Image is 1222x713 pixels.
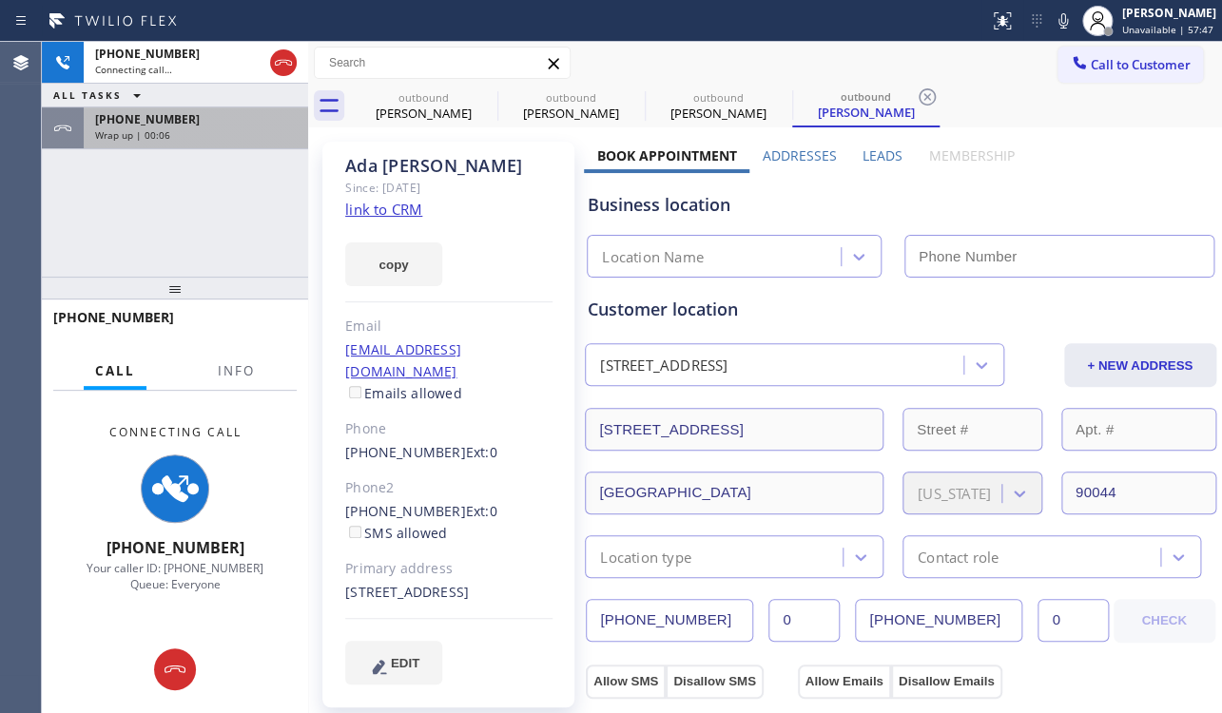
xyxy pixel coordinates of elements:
input: Ext. [768,599,840,642]
label: Emails allowed [345,384,462,402]
span: [PHONE_NUMBER] [53,308,174,326]
div: outbound [499,90,643,105]
div: Contact role [918,546,999,568]
div: Since: [DATE] [345,177,553,199]
div: Location type [600,546,691,568]
label: Leads [863,146,902,164]
input: Phone Number [586,599,753,642]
span: Ext: 0 [466,502,497,520]
button: EDIT [345,641,442,684]
button: Allow SMS [586,665,666,699]
button: Disallow SMS [666,665,764,699]
input: SMS allowed [349,526,361,538]
input: City [585,472,883,514]
input: Address [585,408,883,451]
input: Street # [902,408,1042,451]
div: outbound [647,90,790,105]
div: outbound [794,89,938,104]
a: [EMAIL_ADDRESS][DOMAIN_NAME] [345,340,461,380]
button: Hang up [154,648,196,690]
div: Primary address [345,558,553,580]
button: CHECK [1114,599,1215,643]
a: link to CRM [345,200,422,219]
input: ZIP [1061,472,1216,514]
button: Hang up [270,49,297,76]
div: [PERSON_NAME] [352,105,495,122]
button: Mute [1050,8,1077,34]
input: Phone Number 2 [855,599,1022,642]
div: [STREET_ADDRESS] [345,582,553,604]
span: EDIT [391,656,419,670]
span: Call [95,362,135,379]
button: Info [206,353,266,390]
span: [PHONE_NUMBER] [95,111,200,127]
div: Email [345,316,553,337]
span: Info [218,362,255,379]
div: [STREET_ADDRESS] [600,355,727,376]
div: Phone [345,418,553,440]
button: ALL TASKS [42,84,160,106]
div: [PERSON_NAME] [794,104,938,121]
div: [PERSON_NAME] [1122,5,1216,21]
a: [PHONE_NUMBER] [345,443,466,461]
span: Connecting call… [95,63,172,76]
span: [PHONE_NUMBER] [95,46,200,62]
span: Ext: 0 [466,443,497,461]
div: Ada James [499,85,643,127]
label: Membership [928,146,1014,164]
div: Customer location [588,297,1212,322]
div: Location Name [602,246,704,268]
input: Emails allowed [349,386,361,398]
button: Disallow Emails [891,665,1002,699]
div: Business location [588,192,1212,218]
div: Ada James [647,85,790,127]
div: Ada James [352,85,495,127]
button: Call to Customer [1057,47,1203,83]
button: + NEW ADDRESS [1064,343,1216,387]
span: Your caller ID: [PHONE_NUMBER] Queue: Everyone [87,560,263,592]
label: Book Appointment [597,146,737,164]
button: Call [84,353,146,390]
input: Phone Number [904,235,1214,278]
div: [PERSON_NAME] [499,105,643,122]
a: [PHONE_NUMBER] [345,502,466,520]
div: Ada James [794,85,938,125]
div: [PERSON_NAME] [647,105,790,122]
span: Call to Customer [1091,56,1191,73]
div: Ada [PERSON_NAME] [345,155,553,177]
input: Search [315,48,570,78]
button: copy [345,242,442,286]
button: Allow Emails [798,665,891,699]
span: [PHONE_NUMBER] [107,537,244,558]
div: Phone2 [345,477,553,499]
div: outbound [352,90,495,105]
input: Apt. # [1061,408,1216,451]
span: ALL TASKS [53,88,122,102]
label: SMS allowed [345,524,447,542]
input: Ext. 2 [1038,599,1109,642]
span: Unavailable | 57:47 [1122,23,1213,36]
span: Connecting Call [109,424,242,440]
label: Addresses [763,146,837,164]
span: Wrap up | 00:06 [95,128,170,142]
